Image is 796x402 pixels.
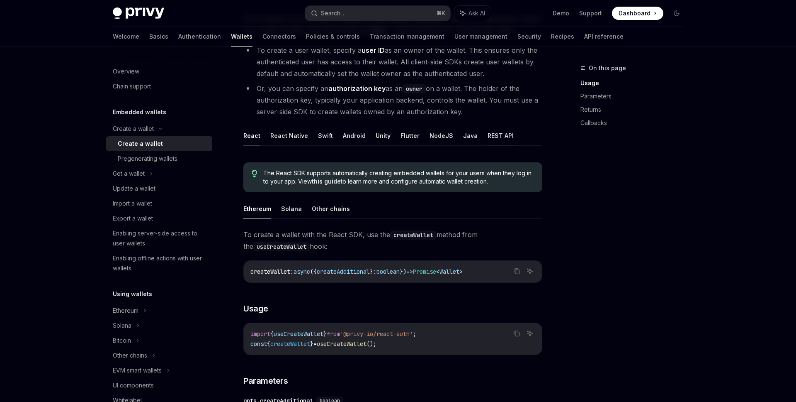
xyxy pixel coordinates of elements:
[113,213,153,223] div: Export a wallet
[317,340,366,348] span: useCreateWallet
[113,124,154,134] div: Create a wallet
[524,266,535,277] button: Ask AI
[468,9,485,17] span: Ask AI
[310,268,317,275] span: ({
[113,169,145,179] div: Get a wallet
[113,380,154,390] div: UI components
[390,230,437,240] code: createWallet
[113,66,139,76] div: Overview
[305,6,450,21] button: Search...⌘K
[106,196,212,211] a: Import a wallet
[580,90,690,103] a: Parameters
[430,126,453,145] button: NodeJS
[113,321,131,331] div: Solana
[250,340,267,348] span: const
[584,27,624,47] a: API reference
[340,330,413,338] span: '@privy-io/react-auth'
[113,306,138,316] div: Ethereum
[511,266,522,277] button: Copy the contents from the code block
[488,126,514,145] button: REST API
[113,81,151,91] div: Chain support
[589,63,626,73] span: On this page
[511,328,522,339] button: Copy the contents from the code block
[252,170,257,177] svg: Tip
[437,10,445,17] span: ⌘ K
[113,351,147,360] div: Other chains
[270,340,310,348] span: createWallet
[267,340,270,348] span: {
[250,330,270,338] span: import
[670,7,683,20] button: Toggle dark mode
[362,46,385,54] strong: user ID
[400,126,420,145] button: Flutter
[323,330,327,338] span: }
[243,83,542,118] li: Or, you can specify an as an on a wallet. The holder of the authorization key, typically your app...
[310,340,313,348] span: }
[106,64,212,79] a: Overview
[106,211,212,226] a: Export a wallet
[178,27,221,47] a: Authentication
[321,8,344,18] div: Search...
[317,268,370,275] span: createAdditional
[243,199,271,218] button: Ethereum
[400,268,406,275] span: })
[113,228,207,248] div: Enabling server-side access to user wallets
[328,84,386,93] strong: authorization key
[106,136,212,151] a: Create a wallet
[113,27,139,47] a: Welcome
[524,328,535,339] button: Ask AI
[579,9,602,17] a: Support
[612,7,663,20] a: Dashboard
[454,27,507,47] a: User management
[413,330,416,338] span: ;
[243,44,542,79] li: To create a user wallet, specify a as an owner of the wallet. This ensures only the authenticated...
[406,268,413,275] span: =>
[113,199,152,208] div: Import a wallet
[106,181,212,196] a: Update a wallet
[243,375,288,387] span: Parameters
[243,303,268,314] span: Usage
[313,340,317,348] span: =
[106,226,212,251] a: Enabling server-side access to user wallets
[113,7,164,19] img: dark logo
[113,107,166,117] h5: Embedded wallets
[439,268,459,275] span: Wallet
[454,6,491,21] button: Ask AI
[553,9,569,17] a: Demo
[250,268,290,275] span: createWallet
[118,139,163,149] div: Create a wallet
[113,253,207,273] div: Enabling offline actions with user wallets
[262,27,296,47] a: Connectors
[376,268,400,275] span: boolean
[113,184,155,194] div: Update a wallet
[376,126,391,145] button: Unity
[436,268,439,275] span: <
[459,268,463,275] span: >
[113,336,131,346] div: Bitcoin
[318,126,333,145] button: Swift
[551,27,574,47] a: Recipes
[370,268,376,275] span: ?:
[243,229,542,252] span: To create a wallet with the React SDK, use the method from the hook:
[580,116,690,130] a: Callbacks
[580,76,690,90] a: Usage
[343,126,366,145] button: Android
[327,330,340,338] span: from
[118,154,177,164] div: Pregenerating wallets
[106,151,212,166] a: Pregenerating wallets
[413,268,436,275] span: Promise
[106,251,212,276] a: Enabling offline actions with user wallets
[517,27,541,47] a: Security
[580,103,690,116] a: Returns
[306,27,360,47] a: Policies & controls
[312,199,350,218] button: Other chains
[619,9,650,17] span: Dashboard
[366,340,376,348] span: ();
[231,27,252,47] a: Wallets
[253,242,310,251] code: useCreateWallet
[243,126,260,145] button: React
[263,169,534,186] span: The React SDK supports automatically creating embedded wallets for your users when they log in to...
[274,330,323,338] span: useCreateWallet
[113,365,162,375] div: EVM smart wallets
[403,84,426,93] code: owner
